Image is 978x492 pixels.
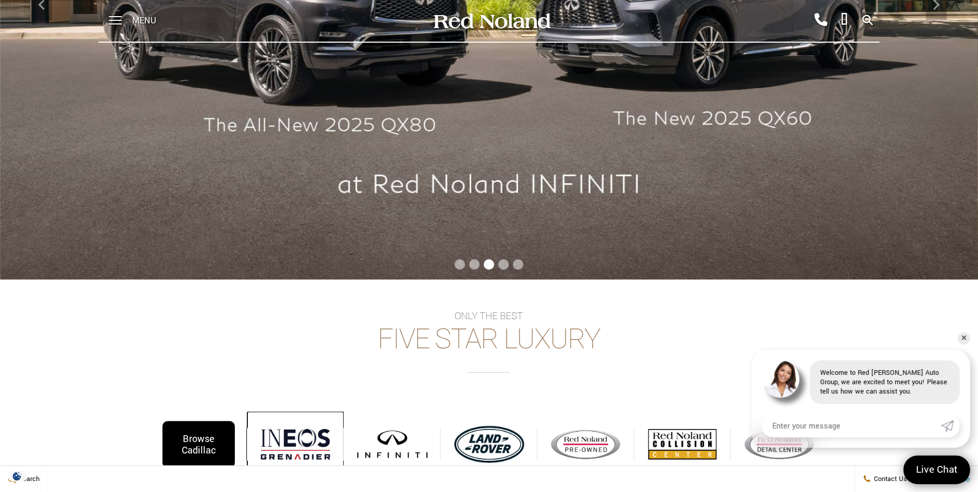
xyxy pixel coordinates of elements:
img: Opt-Out Icon [5,471,29,482]
a: Browse Cadillac [151,412,247,477]
div: Browse Cadillac [162,421,235,468]
section: Click to Open Cookie Consent Modal [5,471,29,482]
span: Go to slide 5 [513,259,523,270]
span: Go to slide 2 [469,259,480,270]
span: Go to slide 1 [455,259,465,270]
a: Submit [941,414,960,437]
input: Enter your message [762,414,941,437]
span: Contact Us [871,474,907,484]
span: Go to slide 3 [484,259,494,270]
div: Welcome to Red [PERSON_NAME] Auto Group, we are excited to meet you! Please tell us how we can as... [810,360,960,404]
span: Live Chat [911,463,963,477]
span: Go to slide 4 [498,259,509,270]
img: Red Noland Auto Group [432,12,551,30]
img: Agent profile photo [762,360,799,398]
a: Live Chat [904,456,970,484]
